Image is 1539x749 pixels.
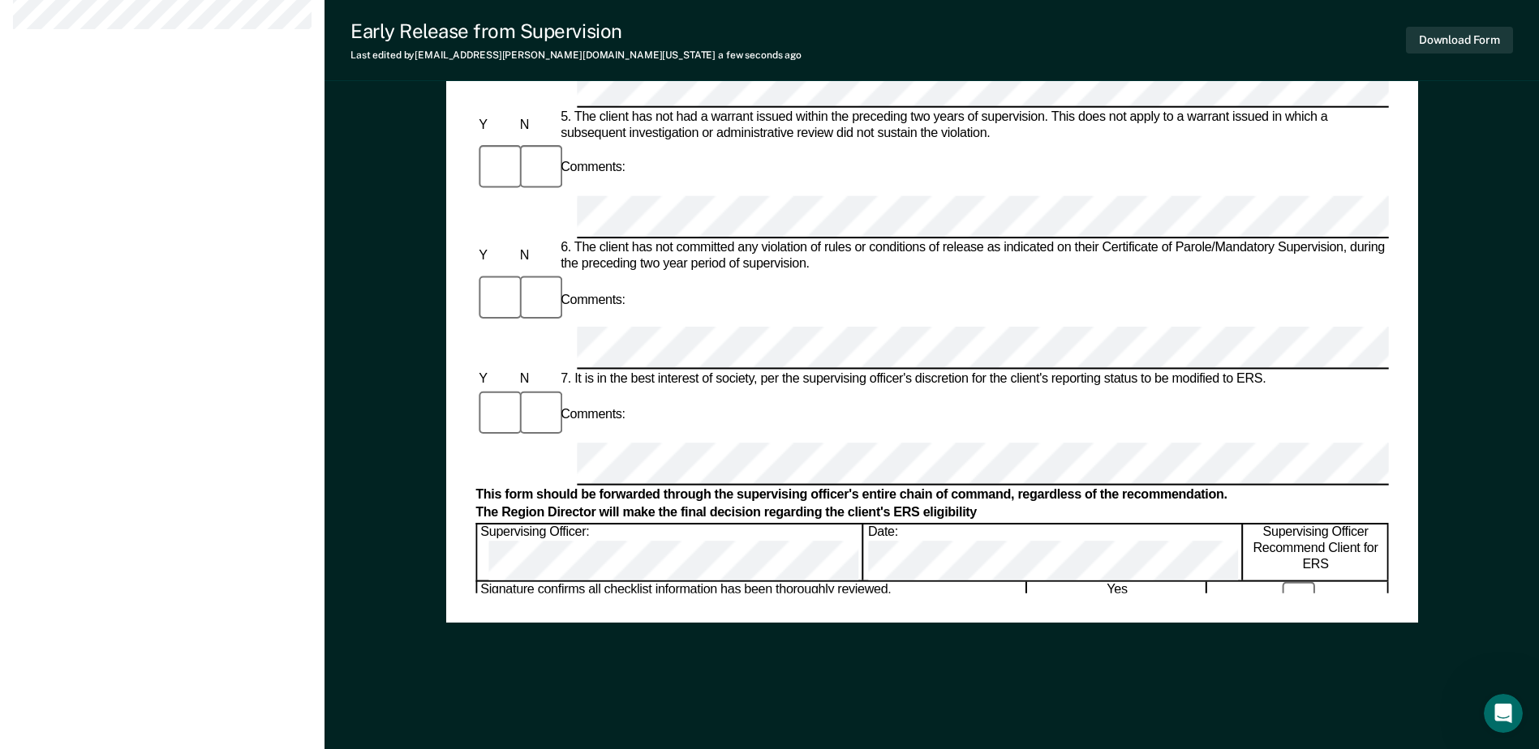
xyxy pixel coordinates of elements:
[516,248,557,264] div: N
[475,486,1388,503] div: This form should be forwarded through the supervising officer's entire chain of command, regardle...
[477,524,863,580] div: Supervising Officer:
[475,504,1388,520] div: The Region Director will make the final decision regarding the client's ERS eligibility
[557,160,629,177] div: Comments:
[557,109,1389,141] div: 5. The client has not had a warrant issued within the preceding two years of supervision. This do...
[516,117,557,133] div: N
[557,407,629,423] div: Comments:
[557,240,1389,272] div: 6. The client has not committed any violation of rules or conditions of release as indicated on t...
[475,371,516,387] div: Y
[865,524,1242,580] div: Date:
[1484,694,1523,733] iframe: Intercom live chat
[1244,524,1388,580] div: Supervising Officer Recommend Client for ERS
[475,248,516,264] div: Y
[477,582,1026,615] div: Signature confirms all checklist information has been thoroughly reviewed.
[557,371,1389,387] div: 7. It is in the best interest of society, per the supervising officer's discretion for the client...
[350,49,802,61] div: Last edited by [EMAIL_ADDRESS][PERSON_NAME][DOMAIN_NAME][US_STATE]
[350,19,802,43] div: Early Release from Supervision
[475,117,516,133] div: Y
[1406,27,1513,53] button: Download Form
[1028,582,1207,615] div: Yes
[516,371,557,387] div: N
[718,49,802,61] span: a few seconds ago
[557,292,629,308] div: Comments:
